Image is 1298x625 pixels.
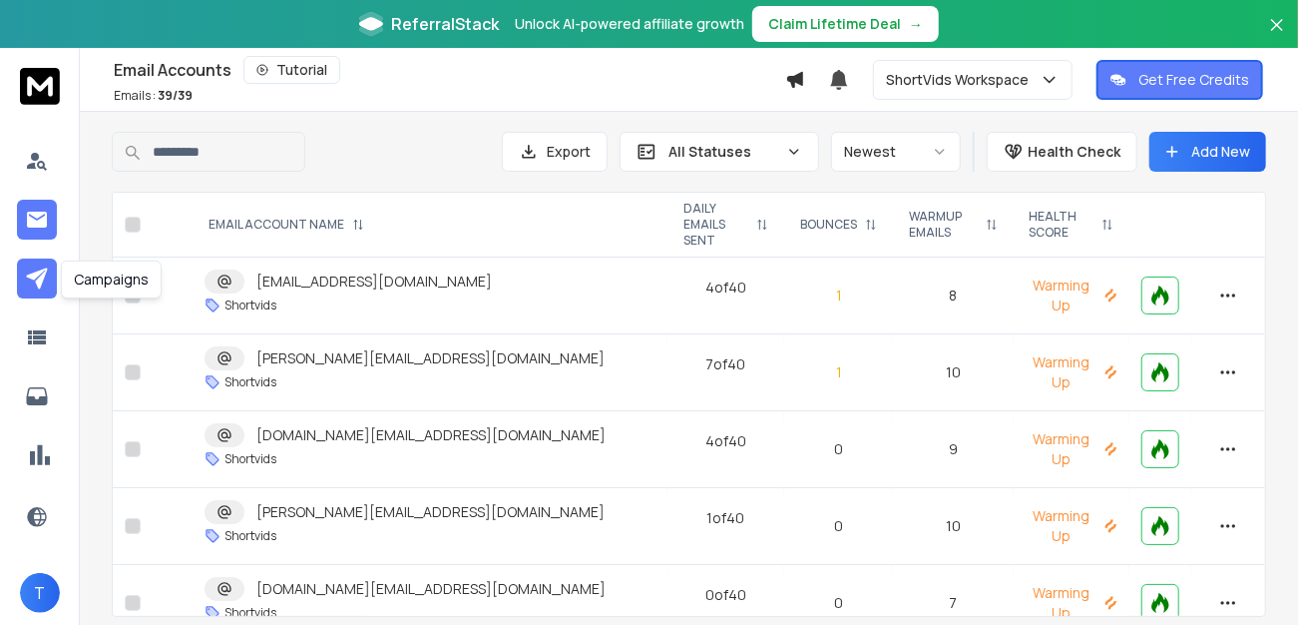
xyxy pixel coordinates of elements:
button: Newest [831,132,961,172]
div: 0 of 40 [705,585,746,605]
div: Email Accounts [114,56,785,84]
p: DAILY EMAILS SENT [683,201,749,249]
span: ReferralStack [391,12,499,36]
p: Emails : [114,88,193,104]
div: 7 of 40 [706,354,746,374]
p: Shortvids [224,298,276,313]
button: Export [502,132,608,172]
p: 0 [796,516,881,536]
p: Shortvids [224,374,276,390]
p: All Statuses [668,142,778,162]
p: 1 [796,362,881,382]
p: [PERSON_NAME][EMAIL_ADDRESS][DOMAIN_NAME] [256,348,605,368]
p: Unlock AI-powered affiliate growth [515,14,744,34]
p: Warming Up [1026,429,1117,469]
p: HEALTH SCORE [1030,209,1093,241]
span: → [909,14,923,34]
p: 1 [796,286,881,306]
button: Tutorial [243,56,340,84]
div: 4 of 40 [705,431,746,451]
button: Add New [1149,132,1266,172]
td: 10 [893,488,1013,565]
p: 0 [796,439,881,459]
span: 39 / 39 [158,87,193,104]
p: [PERSON_NAME][EMAIL_ADDRESS][DOMAIN_NAME] [256,502,605,522]
div: 4 of 40 [705,278,746,298]
button: Claim Lifetime Deal→ [752,6,939,42]
p: [DOMAIN_NAME][EMAIL_ADDRESS][DOMAIN_NAME] [256,579,606,599]
p: Health Check [1028,142,1120,162]
td: 8 [893,258,1013,334]
p: [EMAIL_ADDRESS][DOMAIN_NAME] [256,272,492,292]
p: Warming Up [1026,506,1117,546]
p: BOUNCES [800,217,857,233]
div: Campaigns [61,261,162,299]
p: WARMUP EMAILS [909,209,977,241]
p: [DOMAIN_NAME][EMAIL_ADDRESS][DOMAIN_NAME] [256,425,606,445]
button: Close banner [1264,12,1290,60]
div: EMAIL ACCOUNT NAME [209,217,364,233]
button: T [20,573,60,613]
p: Warming Up [1026,352,1117,392]
p: Warming Up [1026,583,1117,623]
p: Shortvids [224,451,276,467]
button: Health Check [987,132,1137,172]
button: Get Free Credits [1096,60,1263,100]
p: Shortvids [224,605,276,621]
p: Shortvids [224,528,276,544]
p: Warming Up [1026,276,1117,315]
td: 10 [893,334,1013,411]
div: 1 of 40 [707,508,745,528]
p: 0 [796,593,881,613]
p: Get Free Credits [1138,70,1249,90]
p: ShortVids Workspace [886,70,1037,90]
td: 9 [893,411,1013,488]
